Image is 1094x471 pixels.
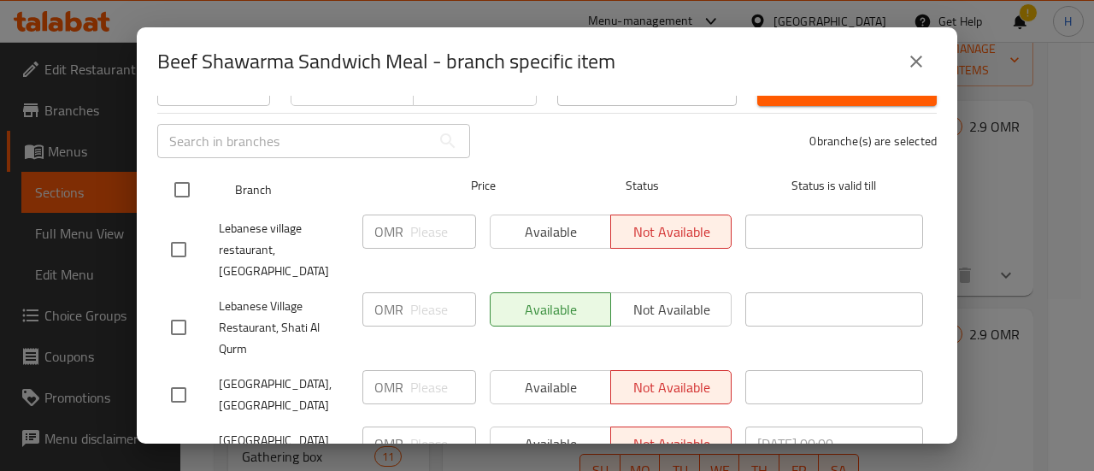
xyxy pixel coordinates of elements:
span: Status is valid till [745,175,923,197]
span: Price [426,175,540,197]
input: Search in branches [157,124,431,158]
p: OMR [374,377,403,397]
button: close [896,41,937,82]
span: [GEOGRAPHIC_DATA], [GEOGRAPHIC_DATA] [219,374,349,416]
p: OMR [374,433,403,454]
span: Status [554,175,732,197]
input: Please enter price [410,427,476,461]
input: Please enter price [410,292,476,327]
p: OMR [169,79,198,99]
input: Please enter price [410,370,476,404]
h2: Beef Shawarma Sandwich Meal - branch specific item [157,48,615,75]
p: OMR [374,221,403,242]
span: Lebanese Village Restaurant, Shati Al Qurm [219,296,349,360]
span: Available [298,77,407,102]
span: Branch [235,180,413,201]
span: Lebanese village restaurant, [GEOGRAPHIC_DATA] [219,218,349,282]
p: OMR [374,299,403,320]
span: Not available [421,77,529,102]
p: 0 branche(s) are selected [809,132,937,150]
input: Please enter price [410,215,476,249]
